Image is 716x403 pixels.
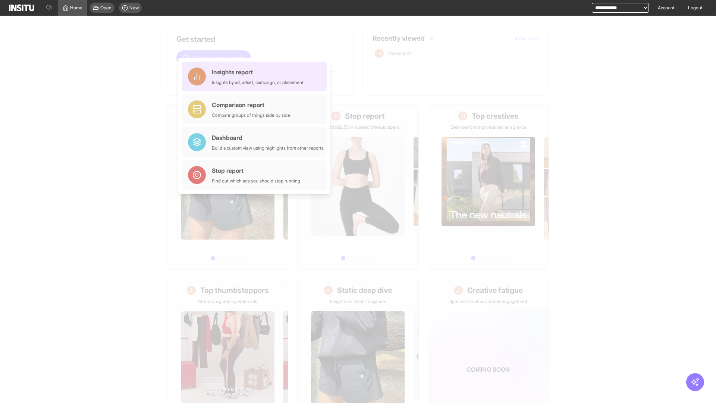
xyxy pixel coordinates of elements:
[212,79,304,85] div: Insights by ad, adset, campaign, or placement
[212,112,290,118] div: Compare groups of things side by side
[9,4,34,11] img: Logo
[212,178,300,184] div: Find out which ads you should stop running
[100,5,112,11] span: Open
[212,100,290,109] div: Comparison report
[212,68,304,76] div: Insights report
[212,133,324,142] div: Dashboard
[70,5,82,11] span: Home
[129,5,139,11] span: New
[212,166,300,175] div: Stop report
[212,145,324,151] div: Build a custom view using highlights from other reports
